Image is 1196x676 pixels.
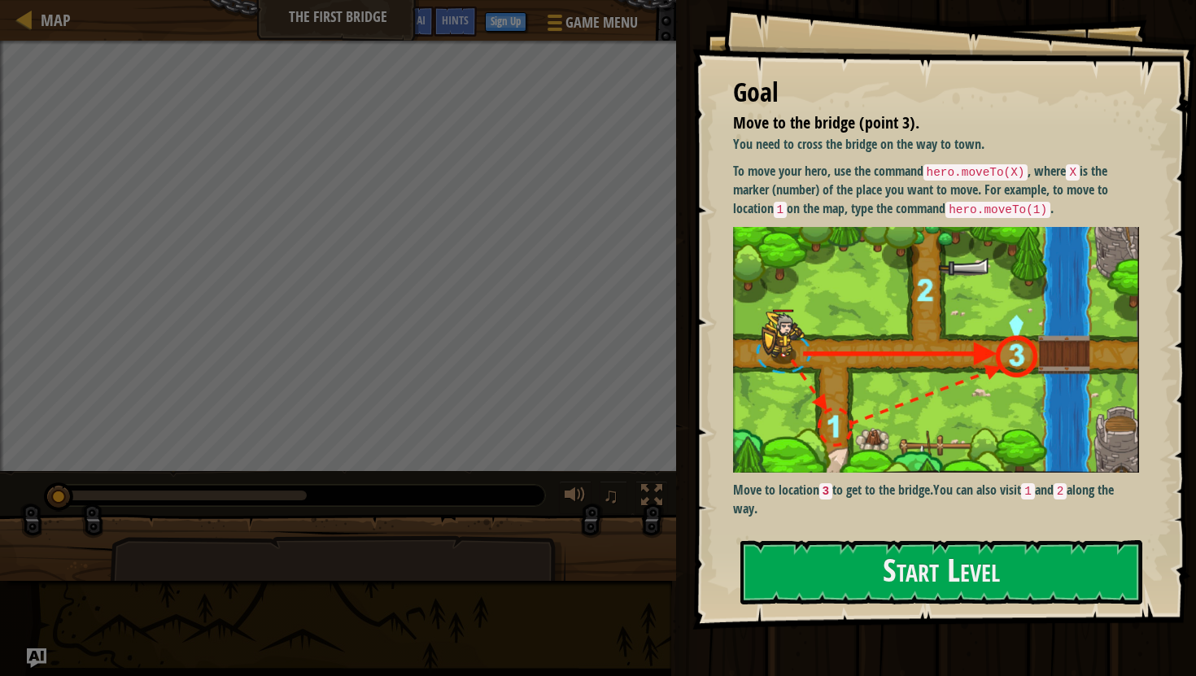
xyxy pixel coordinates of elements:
p: You need to cross the bridge on the way to town. [733,135,1139,154]
button: Ask AI [27,648,46,668]
code: hero.moveTo(1) [945,202,1050,218]
span: Map [41,9,71,31]
code: X [1066,164,1080,181]
button: Ask AI [390,7,434,37]
button: Toggle fullscreen [635,481,668,514]
a: Map [33,9,71,31]
button: Sign Up [485,12,526,32]
img: M7l1b [733,227,1139,473]
span: Hints [442,12,469,28]
span: Ask AI [398,12,426,28]
code: 3 [819,483,833,499]
button: Game Menu [535,7,648,45]
p: To move your hero, use the command , where is the marker (number) of the place you want to move. ... [733,162,1139,219]
li: Move to the bridge (point 3). [713,111,1135,135]
button: ♫ [600,481,627,514]
code: 1 [774,202,788,218]
code: 1 [1021,483,1035,499]
button: Adjust volume [559,481,591,514]
span: Game Menu [565,12,638,33]
p: You can also visit and along the way. [733,481,1139,518]
div: Goal [733,74,1139,111]
code: 2 [1054,483,1067,499]
span: ♫ [603,483,619,508]
strong: Move to location to get to the bridge. [733,481,934,499]
code: hero.moveTo(X) [923,164,1028,181]
span: Move to the bridge (point 3). [733,111,919,133]
button: Start Level [740,540,1142,604]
